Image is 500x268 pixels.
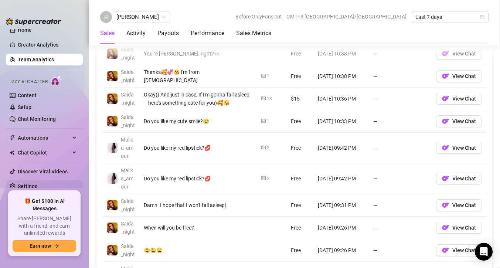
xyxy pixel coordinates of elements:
a: Team Analytics [18,57,54,62]
button: OFView Chat [436,93,482,105]
td: Free [286,194,313,217]
div: 2 [267,145,269,152]
td: — [369,110,432,133]
span: Saida_night [121,221,135,235]
span: Malika_amour [121,167,133,190]
div: Performance [191,29,224,38]
button: OFView Chat [436,70,482,82]
td: [DATE] 09:42 PM [313,133,369,163]
a: Setup [18,104,31,110]
span: Malika_amour [121,137,133,159]
td: Free [286,65,313,88]
div: 2 [267,175,269,182]
img: Saida_night [107,94,118,104]
img: OF [442,144,449,152]
button: Earn nowarrow-right [13,240,76,252]
span: Saida_night [121,92,135,106]
div: Sales Metrics [236,29,271,38]
td: [DATE] 10:38 PM [313,65,369,88]
span: Last 7 days [415,11,484,23]
a: Settings [18,183,37,189]
a: OFView Chat [436,147,482,153]
a: OFView Chat [436,98,482,104]
div: 1 [267,73,269,80]
td: $15 [286,88,313,110]
span: Saida_night [121,47,135,61]
div: When will you be free? [144,224,252,232]
a: Creator Analytics [18,39,77,51]
span: Before OnlyFans cut [235,11,282,22]
img: Saida_night [107,116,118,126]
img: OF [442,224,449,231]
span: picture [261,119,266,123]
img: Saida_night [107,223,118,233]
a: OFView Chat [436,227,482,233]
div: You're [PERSON_NAME], right?👀 [144,50,252,58]
img: Chat Copilot [10,150,14,155]
img: OF [442,247,449,254]
div: Open Intercom Messenger [475,243,493,261]
span: picture [261,176,266,180]
img: Saida_night [107,71,118,81]
img: Saida_night [107,48,118,59]
span: picture [261,145,266,150]
button: OFView Chat [436,142,482,154]
a: Discover Viral Videos [18,169,68,174]
td: [DATE] 10:33 PM [313,110,369,133]
div: Sales [100,29,115,38]
td: — [369,88,432,110]
img: logo-BBDzfeDw.svg [6,18,61,25]
img: Malika_amour [107,173,118,184]
td: — [369,65,432,88]
td: Free [286,239,313,262]
span: View Chat [452,73,476,79]
img: Saida_night [107,200,118,210]
span: View Chat [452,176,476,182]
span: View Chat [452,145,476,151]
span: calendar [480,15,484,19]
div: Activity [126,29,146,38]
a: OFView Chat [436,75,482,81]
div: 😩😩😩 [144,246,252,254]
td: [DATE] 09:31 PM [313,194,369,217]
span: Saida_night [121,69,135,83]
span: picture [261,74,266,78]
span: View Chat [452,202,476,208]
button: OFView Chat [436,222,482,234]
span: Chat Copilot [18,147,70,159]
span: user [103,14,109,20]
td: — [369,194,432,217]
img: OF [442,201,449,209]
td: [DATE] 09:26 PM [313,239,369,262]
img: OF [442,175,449,182]
td: [DATE] 10:38 PM [313,43,369,65]
td: Free [286,133,313,163]
td: — [369,163,432,194]
td: [DATE] 09:26 PM [313,217,369,239]
span: View Chat [452,96,476,102]
button: OFView Chat [436,199,482,211]
img: Saida_night [107,245,118,255]
a: OFView Chat [436,249,482,255]
span: thunderbolt [10,135,16,141]
img: Malika_amour [107,143,118,153]
span: picture [261,96,266,101]
span: Share [PERSON_NAME] with a friend, and earn unlimited rewards [13,215,76,237]
span: Automations [18,132,70,144]
td: [DATE] 09:42 PM [313,163,369,194]
td: Free [286,217,313,239]
img: AI Chatter [51,75,62,86]
span: Earn now [30,243,51,249]
span: Saida_night [121,114,135,128]
button: OFView Chat [436,115,482,127]
a: OFView Chat [436,52,482,58]
a: Content [18,92,37,98]
a: Home [18,27,32,33]
div: Do you like my red lipstick?💋 [144,174,252,183]
a: OFView Chat [436,204,482,210]
img: OF [442,118,449,125]
img: OF [442,95,449,102]
button: OFView Chat [436,48,482,60]
span: arrow-right [54,243,59,248]
span: View Chat [452,225,476,231]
